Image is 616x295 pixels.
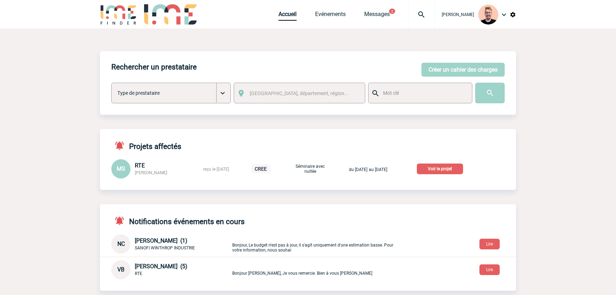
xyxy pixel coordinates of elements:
span: VB [117,266,124,273]
button: 2 [389,9,395,14]
a: Lire [474,240,505,247]
span: [PERSON_NAME] (1) [135,237,187,244]
button: Lire [479,239,500,249]
span: RTE [135,162,145,169]
p: Bonjour, Le budget n'est pas à jour, il s'agit uniquement d'une estimation basse. Pour votre info... [232,236,399,253]
img: notifications-active-24-px-r.png [114,140,129,151]
div: Conversation privée : Client - Agence [111,234,231,254]
span: reçu le [DATE] [203,167,229,172]
h4: Notifications événements en cours [111,216,245,226]
span: [PERSON_NAME] [135,170,167,175]
p: CREE [251,164,270,174]
a: Messages [364,11,390,21]
a: Accueil [278,11,297,21]
a: Lire [474,266,505,273]
h4: Rechercher un prestataire [111,63,197,71]
span: au [DATE] [369,167,387,172]
p: Bonjour [PERSON_NAME], Je vous remercie. Bien à vous [PERSON_NAME] [232,264,399,276]
span: RTE [135,271,142,276]
span: [GEOGRAPHIC_DATA], département, région... [250,90,349,96]
input: Mot clé [381,88,466,98]
span: MS [117,165,125,172]
span: du [DATE] [349,167,367,172]
span: [PERSON_NAME] (5) [135,263,187,270]
p: Séminaire avec nuitée [292,164,328,174]
img: IME-Finder [100,4,137,25]
input: Submit [475,83,505,103]
span: NC [117,240,125,247]
button: Lire [479,264,500,275]
img: notifications-active-24-px-r.png [114,216,129,226]
div: Conversation privée : Client - Agence [111,260,231,279]
h4: Projets affectés [111,140,181,151]
a: Voir le projet [417,165,466,172]
a: NC [PERSON_NAME] (1) SANOFI WINTHROP INDUSTRIE Bonjour, Le budget n'est pas à jour, il s'agit uni... [111,240,399,247]
a: Evénements [315,11,346,21]
span: [PERSON_NAME] [442,12,474,17]
img: 129741-1.png [478,5,498,25]
span: SANOFI WINTHROP INDUSTRIE [135,245,195,250]
a: VB [PERSON_NAME] (5) RTE Bonjour [PERSON_NAME], Je vous remercie. Bien à vous [PERSON_NAME] [111,266,399,273]
p: Voir le projet [417,164,463,174]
